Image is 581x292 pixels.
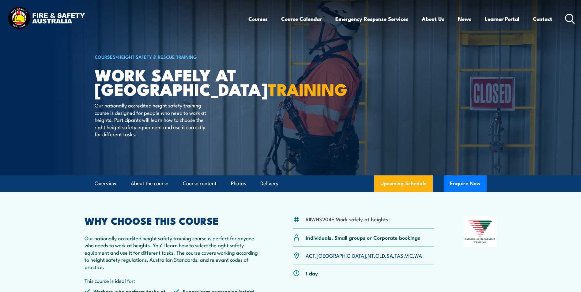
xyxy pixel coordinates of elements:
[394,252,403,259] a: TAS
[485,11,519,27] a: Learner Portal
[458,11,471,27] a: News
[118,53,197,60] a: Height Safety & Rescue Training
[306,252,315,259] a: ACT
[95,53,246,60] h6: >
[260,175,278,192] a: Delivery
[183,175,217,192] a: Course content
[375,252,385,259] a: QLD
[306,270,318,277] p: 1 day
[405,252,413,259] a: VIC
[317,252,366,259] a: [GEOGRAPHIC_DATA]
[533,11,552,27] a: Contact
[306,215,388,223] li: RIIWHS204E Work safely at heights
[414,252,422,259] a: WA
[422,11,444,27] a: About Us
[85,234,263,270] p: Our nationally accredited height safety training course is perfect for anyone who needs to work a...
[85,277,263,284] p: This course is ideal for:
[387,252,393,259] a: SA
[335,11,408,27] a: Emergency Response Services
[248,11,268,27] a: Courses
[268,76,347,101] strong: TRAINING
[231,175,246,192] a: Photos
[95,53,115,60] a: COURSES
[95,67,246,96] h1: Work Safely at [GEOGRAPHIC_DATA]
[95,175,116,192] a: Overview
[95,102,206,137] p: Our nationally accredited height safety training course is designed for people who need to work a...
[444,175,487,192] button: Enquire Now
[368,252,374,259] a: NT
[464,216,497,247] img: Nationally Recognised Training logo.
[374,175,433,192] a: Upcoming Schedule
[306,252,422,259] p: , , , , , , ,
[131,175,168,192] a: About the course
[306,234,420,241] p: Individuals, Small groups or Corporate bookings
[281,11,322,27] a: Course Calendar
[85,216,263,225] h2: WHY CHOOSE THIS COURSE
